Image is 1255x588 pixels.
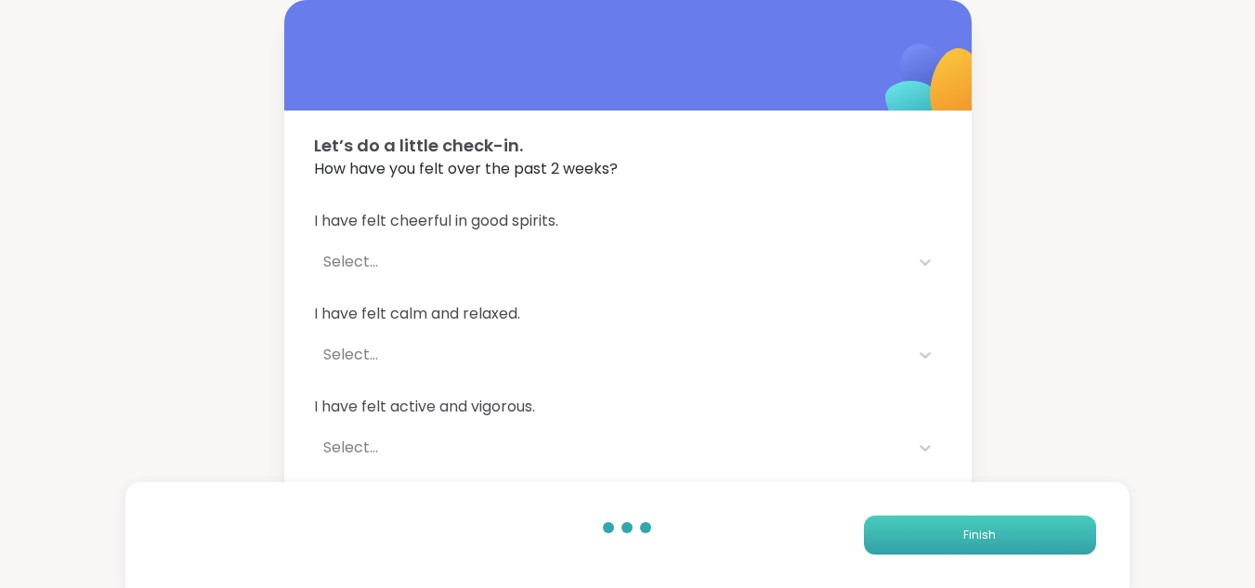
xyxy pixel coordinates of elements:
div: Select... [323,344,899,366]
span: I have felt active and vigorous. [314,396,942,418]
span: Finish [963,527,996,543]
div: Select... [323,251,899,273]
button: Finish [864,516,1096,555]
span: I have felt calm and relaxed. [314,303,942,325]
span: Let’s do a little check-in. [314,133,942,158]
div: Select... [323,437,899,459]
span: I have felt cheerful in good spirits. [314,210,942,232]
span: How have you felt over the past 2 weeks? [314,158,942,180]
